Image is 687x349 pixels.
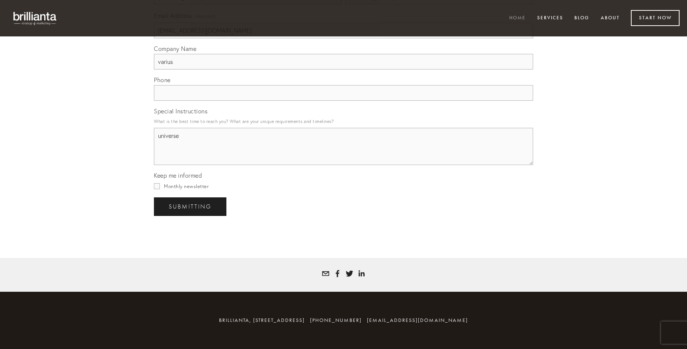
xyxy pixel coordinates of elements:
[154,107,207,115] span: Special Instructions
[367,317,468,323] a: [EMAIL_ADDRESS][DOMAIN_NAME]
[154,183,160,189] input: Monthly newsletter
[154,116,533,126] p: What is the best time to reach you? What are your unique requirements and timelines?
[154,128,533,165] textarea: universe
[154,76,171,84] span: Phone
[154,197,226,216] button: SubmittingSubmitting
[310,317,362,323] span: [PHONE_NUMBER]
[154,172,202,179] span: Keep me informed
[596,12,625,25] a: About
[358,270,365,277] a: Tatyana White
[504,12,530,25] a: Home
[169,203,212,210] span: Submitting
[164,183,209,189] span: Monthly newsletter
[631,10,680,26] a: Start Now
[7,7,63,29] img: brillianta - research, strategy, marketing
[334,270,341,277] a: Tatyana Bolotnikov White
[154,45,196,52] span: Company Name
[322,270,329,277] a: tatyana@brillianta.com
[219,317,305,323] span: brillianta, [STREET_ADDRESS]
[570,12,594,25] a: Blog
[346,270,353,277] a: Tatyana White
[532,12,568,25] a: Services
